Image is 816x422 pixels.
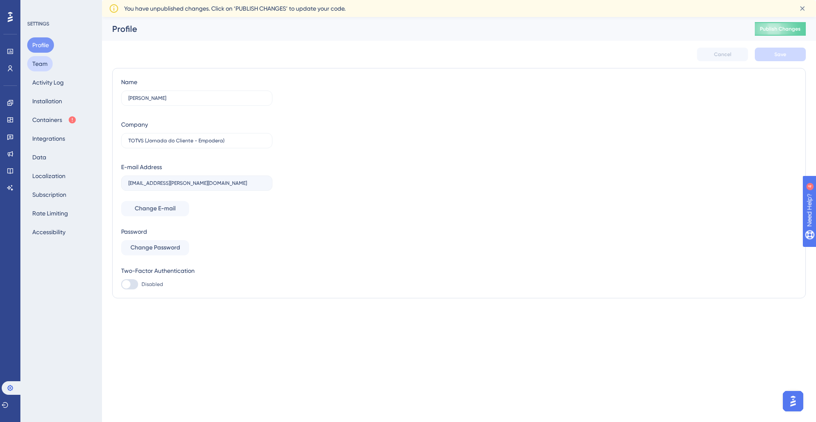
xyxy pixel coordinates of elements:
div: E-mail Address [121,162,162,172]
button: Integrations [27,131,70,146]
div: Name [121,77,137,87]
span: Save [774,51,786,58]
button: Installation [27,93,67,109]
button: Profile [27,37,54,53]
button: Activity Log [27,75,69,90]
button: Accessibility [27,224,71,240]
button: Localization [27,168,71,184]
button: Team [27,56,53,71]
div: Two-Factor Authentication [121,266,272,276]
div: Company [121,119,148,130]
span: Change E-mail [135,204,176,214]
input: E-mail Address [128,180,265,186]
button: Save [755,48,806,61]
div: Password [121,227,272,237]
span: Need Help? [20,2,53,12]
span: Change Password [130,243,180,253]
span: Publish Changes [760,25,801,32]
input: Company Name [128,138,265,144]
iframe: UserGuiding AI Assistant Launcher [780,388,806,414]
div: 4 [59,4,62,11]
button: Change E-mail [121,201,189,216]
button: Subscription [27,187,71,202]
button: Cancel [697,48,748,61]
button: Rate Limiting [27,206,73,221]
button: Containers [27,112,82,127]
div: SETTINGS [27,20,96,27]
button: Data [27,150,51,165]
button: Change Password [121,240,189,255]
input: Name Surname [128,95,265,101]
span: You have unpublished changes. Click on ‘PUBLISH CHANGES’ to update your code. [124,3,346,14]
span: Cancel [714,51,731,58]
span: Disabled [142,281,163,288]
div: Profile [112,23,734,35]
button: Publish Changes [755,22,806,36]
